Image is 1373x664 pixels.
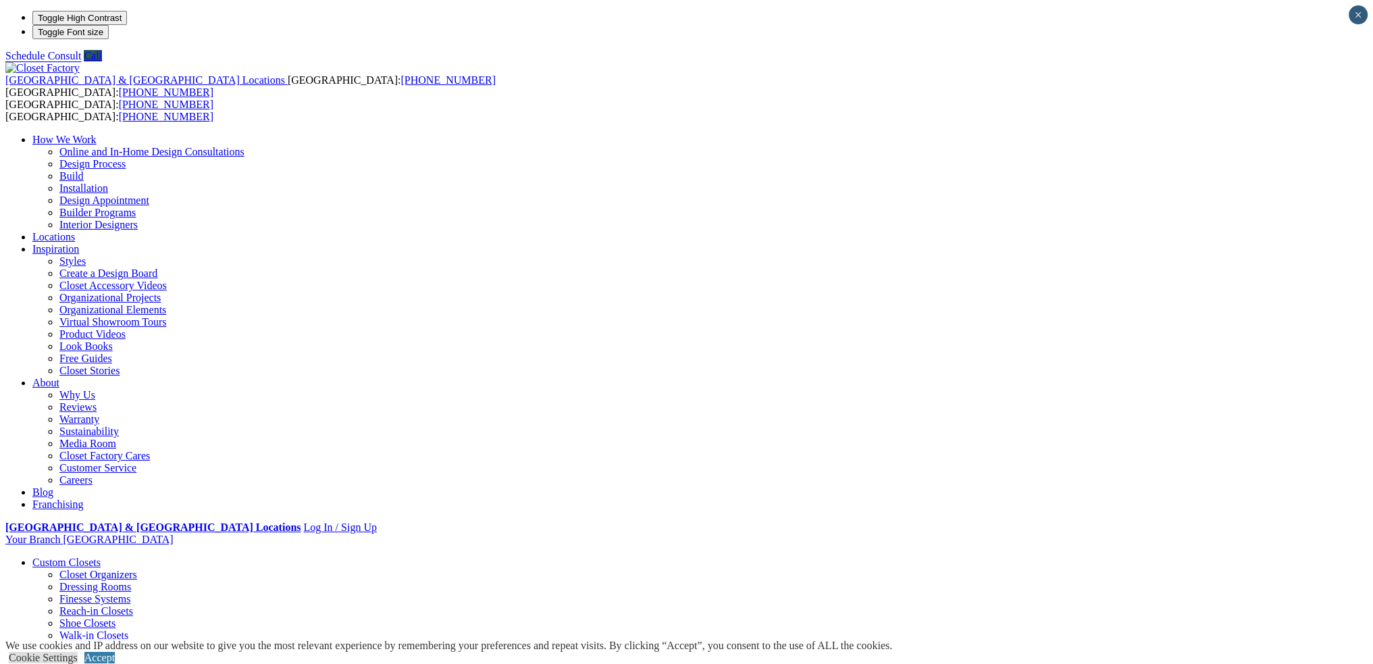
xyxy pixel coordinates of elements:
[59,617,115,629] a: Shoe Closets
[59,630,128,641] a: Walk-in Closets
[59,353,112,364] a: Free Guides
[5,99,213,122] span: [GEOGRAPHIC_DATA]: [GEOGRAPHIC_DATA]:
[32,134,97,145] a: How We Work
[59,340,113,352] a: Look Books
[59,304,166,315] a: Organizational Elements
[32,377,59,388] a: About
[84,50,102,61] a: Call
[59,292,161,303] a: Organizational Projects
[400,74,495,86] a: [PHONE_NUMBER]
[59,158,126,170] a: Design Process
[1349,5,1368,24] button: Close
[5,50,81,61] a: Schedule Consult
[59,593,130,605] a: Finesse Systems
[303,521,376,533] a: Log In / Sign Up
[32,557,101,568] a: Custom Closets
[59,207,136,218] a: Builder Programs
[5,640,892,652] div: We use cookies and IP address on our website to give you the most relevant experience by remember...
[59,438,116,449] a: Media Room
[59,605,133,617] a: Reach-in Closets
[32,25,109,39] button: Toggle Font size
[59,170,84,182] a: Build
[59,462,136,474] a: Customer Service
[59,389,95,401] a: Why Us
[119,111,213,122] a: [PHONE_NUMBER]
[59,195,149,206] a: Design Appointment
[32,486,53,498] a: Blog
[38,27,103,37] span: Toggle Font size
[119,86,213,98] a: [PHONE_NUMBER]
[119,99,213,110] a: [PHONE_NUMBER]
[59,267,157,279] a: Create a Design Board
[84,652,115,663] a: Accept
[5,74,496,98] span: [GEOGRAPHIC_DATA]: [GEOGRAPHIC_DATA]:
[32,231,75,242] a: Locations
[59,450,150,461] a: Closet Factory Cares
[59,474,93,486] a: Careers
[59,182,108,194] a: Installation
[59,581,131,592] a: Dressing Rooms
[59,413,99,425] a: Warranty
[59,365,120,376] a: Closet Stories
[32,243,79,255] a: Inspiration
[59,569,137,580] a: Closet Organizers
[59,316,167,328] a: Virtual Showroom Tours
[59,255,86,267] a: Styles
[63,534,173,545] span: [GEOGRAPHIC_DATA]
[59,280,167,291] a: Closet Accessory Videos
[5,62,80,74] img: Closet Factory
[9,652,78,663] a: Cookie Settings
[5,534,174,545] a: Your Branch [GEOGRAPHIC_DATA]
[59,328,126,340] a: Product Videos
[59,219,138,230] a: Interior Designers
[59,401,97,413] a: Reviews
[59,146,244,157] a: Online and In-Home Design Consultations
[32,499,84,510] a: Franchising
[32,11,127,25] button: Toggle High Contrast
[5,74,288,86] a: [GEOGRAPHIC_DATA] & [GEOGRAPHIC_DATA] Locations
[5,74,285,86] span: [GEOGRAPHIC_DATA] & [GEOGRAPHIC_DATA] Locations
[59,426,119,437] a: Sustainability
[5,534,60,545] span: Your Branch
[5,521,301,533] a: [GEOGRAPHIC_DATA] & [GEOGRAPHIC_DATA] Locations
[38,13,122,23] span: Toggle High Contrast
